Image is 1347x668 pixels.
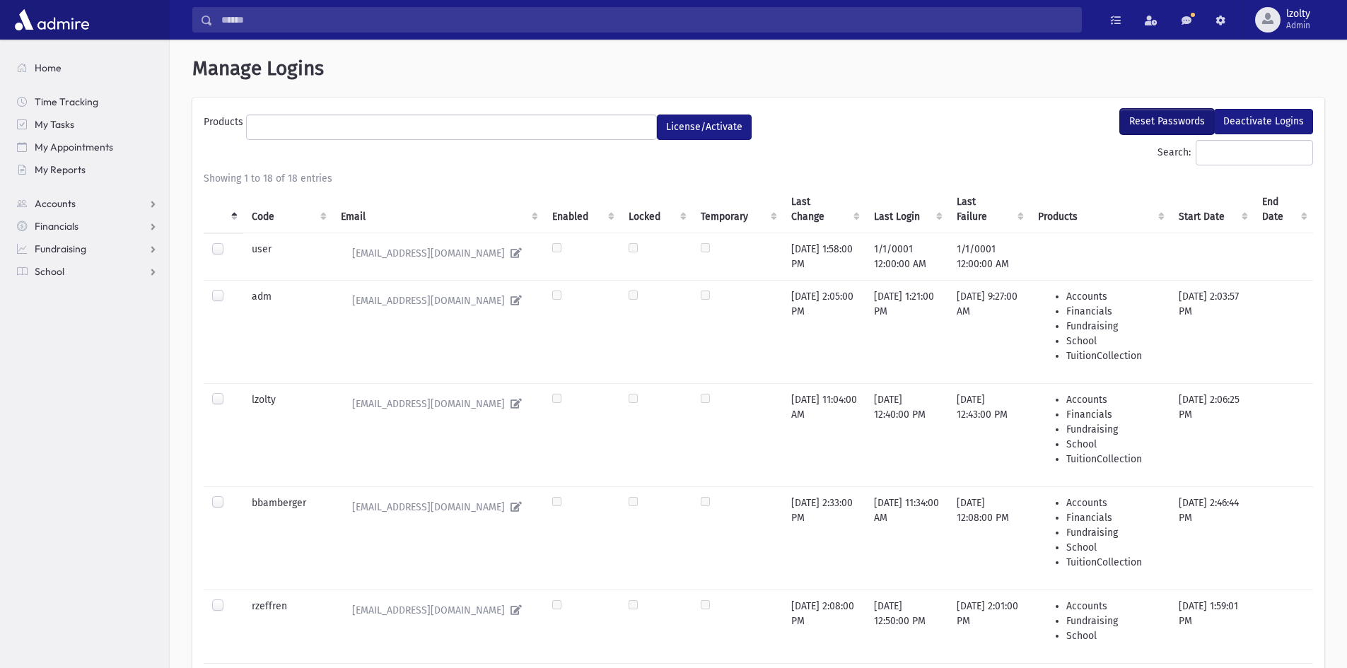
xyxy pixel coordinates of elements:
[1066,407,1162,422] li: Financials
[865,233,948,280] td: 1/1/0001 12:00:00 AM
[620,186,692,233] th: Locked : activate to sort column ascending
[1170,486,1253,590] td: [DATE] 2:46:44 PM
[1066,422,1162,437] li: Fundraising
[865,383,948,486] td: [DATE] 12:40:00 PM
[948,486,1030,590] td: [DATE] 12:08:00 PM
[1066,348,1162,363] li: TuitionCollection
[544,186,621,233] th: Enabled : activate to sort column ascending
[35,141,113,153] span: My Appointments
[341,599,535,622] a: [EMAIL_ADDRESS][DOMAIN_NAME]
[204,115,246,134] label: Products
[204,186,243,233] th: : activate to sort column descending
[341,242,535,265] a: [EMAIL_ADDRESS][DOMAIN_NAME]
[243,383,332,486] td: lzolty
[783,383,865,486] td: [DATE] 11:04:00 AM
[1066,599,1162,614] li: Accounts
[865,590,948,663] td: [DATE] 12:50:00 PM
[1120,109,1214,134] button: Reset Passwords
[1066,304,1162,319] li: Financials
[341,289,535,312] a: [EMAIL_ADDRESS][DOMAIN_NAME]
[948,590,1030,663] td: [DATE] 2:01:00 PM
[865,186,948,233] th: Last Login : activate to sort column ascending
[243,590,332,663] td: rzeffren
[948,186,1030,233] th: Last Failure : activate to sort column ascending
[1066,525,1162,540] li: Fundraising
[341,392,535,416] a: [EMAIL_ADDRESS][DOMAIN_NAME]
[1066,555,1162,570] li: TuitionCollection
[1286,8,1310,20] span: lzolty
[6,158,169,181] a: My Reports
[192,57,1324,81] h1: Manage Logins
[948,233,1030,280] td: 1/1/0001 12:00:00 AM
[948,280,1030,383] td: [DATE] 9:27:00 AM
[783,486,865,590] td: [DATE] 2:33:00 PM
[1066,392,1162,407] li: Accounts
[332,186,543,233] th: Email : activate to sort column ascending
[341,496,535,519] a: [EMAIL_ADDRESS][DOMAIN_NAME]
[1066,334,1162,348] li: School
[1170,383,1253,486] td: [DATE] 2:06:25 PM
[1170,590,1253,663] td: [DATE] 1:59:01 PM
[1066,510,1162,525] li: Financials
[657,115,752,140] button: License/Activate
[11,6,93,34] img: AdmirePro
[1066,289,1162,304] li: Accounts
[35,118,74,131] span: My Tasks
[1214,109,1313,134] button: Deactivate Logins
[1030,186,1171,233] th: Products : activate to sort column ascending
[6,57,169,79] a: Home
[1066,437,1162,452] li: School
[35,265,64,278] span: School
[1254,186,1313,233] th: End Date : activate to sort column ascending
[1066,614,1162,628] li: Fundraising
[1066,540,1162,555] li: School
[1170,186,1253,233] th: Start Date : activate to sort column ascending
[35,197,76,210] span: Accounts
[1196,140,1313,165] input: Search:
[6,215,169,238] a: Financials
[204,171,1313,186] div: Showing 1 to 18 of 18 entries
[35,95,98,108] span: Time Tracking
[35,61,62,74] span: Home
[1286,20,1310,31] span: Admin
[783,590,865,663] td: [DATE] 2:08:00 PM
[6,90,169,113] a: Time Tracking
[243,233,332,280] td: user
[35,242,86,255] span: Fundraising
[1066,319,1162,334] li: Fundraising
[948,383,1030,486] td: [DATE] 12:43:00 PM
[692,186,782,233] th: Temporary : activate to sort column ascending
[243,486,332,590] td: bbamberger
[1066,628,1162,643] li: School
[243,280,332,383] td: adm
[783,233,865,280] td: [DATE] 1:58:00 PM
[1158,140,1313,165] label: Search:
[6,238,169,260] a: Fundraising
[6,136,169,158] a: My Appointments
[243,186,332,233] th: Code : activate to sort column ascending
[6,192,169,215] a: Accounts
[213,7,1081,33] input: Search
[783,280,865,383] td: [DATE] 2:05:00 PM
[865,280,948,383] td: [DATE] 1:21:00 PM
[1066,452,1162,467] li: TuitionCollection
[35,220,78,233] span: Financials
[1066,496,1162,510] li: Accounts
[783,186,865,233] th: Last Change : activate to sort column ascending
[35,163,86,176] span: My Reports
[1170,280,1253,383] td: [DATE] 2:03:57 PM
[6,260,169,283] a: School
[6,113,169,136] a: My Tasks
[865,486,948,590] td: [DATE] 11:34:00 AM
